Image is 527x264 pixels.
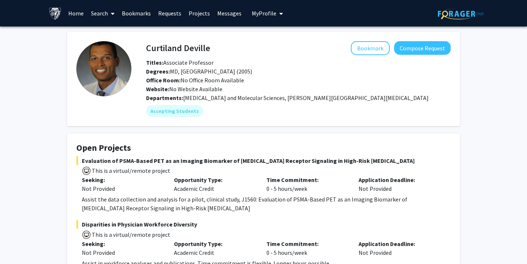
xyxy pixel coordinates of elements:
[146,85,169,93] b: Website:
[76,41,131,96] img: Profile Picture
[261,175,353,193] div: 0 - 5 hours/week
[146,59,163,66] b: Titles:
[155,0,185,26] a: Requests
[183,94,429,101] span: [MEDICAL_DATA] and Molecular Sciences, [PERSON_NAME][GEOGRAPHIC_DATA][MEDICAL_DATA]
[351,41,390,55] button: Add Curtiland Deville to Bookmarks
[359,239,440,248] p: Application Deadline:
[146,85,222,93] span: No Website Available
[146,41,210,55] h4: Curtiland Deville
[214,0,245,26] a: Messages
[82,175,163,184] p: Seeking:
[146,76,244,84] span: No Office Room Available
[146,68,170,75] b: Degrees:
[76,143,451,153] h4: Open Projects
[91,167,170,174] span: This is a virtual/remote project
[146,105,203,117] mat-chip: Accepting Students
[76,220,451,229] span: Disparities in Physician Workforce Diversity
[82,248,163,257] div: Not Provided
[87,0,118,26] a: Search
[359,175,440,184] p: Application Deadline:
[353,175,445,193] div: Not Provided
[82,239,163,248] p: Seeking:
[49,7,62,20] img: Johns Hopkins University Logo
[438,8,484,19] img: ForagerOne Logo
[168,175,261,193] div: Academic Credit
[146,94,183,101] b: Departments:
[91,231,170,238] span: This is a virtual/remote project
[146,76,181,84] b: Office Room:
[76,156,451,165] span: Evaluation of PSMA-Based PET as an Imaging Biomarker of [MEDICAL_DATA] Receptor Signaling in High...
[394,41,451,55] button: Compose Request to Curtiland Deville
[174,239,255,248] p: Opportunity Type:
[118,0,155,26] a: Bookmarks
[65,0,87,26] a: Home
[82,184,163,193] div: Not Provided
[185,0,214,26] a: Projects
[353,239,445,257] div: Not Provided
[174,175,255,184] p: Opportunity Type:
[252,10,276,17] span: My Profile
[146,68,252,75] span: MD, [GEOGRAPHIC_DATA] (2005)
[168,239,261,257] div: Academic Credit
[82,195,451,213] div: Assist the data collection and analysis for a pilot, clinical study, J1560: Evaluation of PSMA-Ba...
[261,239,353,257] div: 0 - 5 hours/week
[266,239,348,248] p: Time Commitment:
[266,175,348,184] p: Time Commitment:
[146,59,214,66] span: Associate Professor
